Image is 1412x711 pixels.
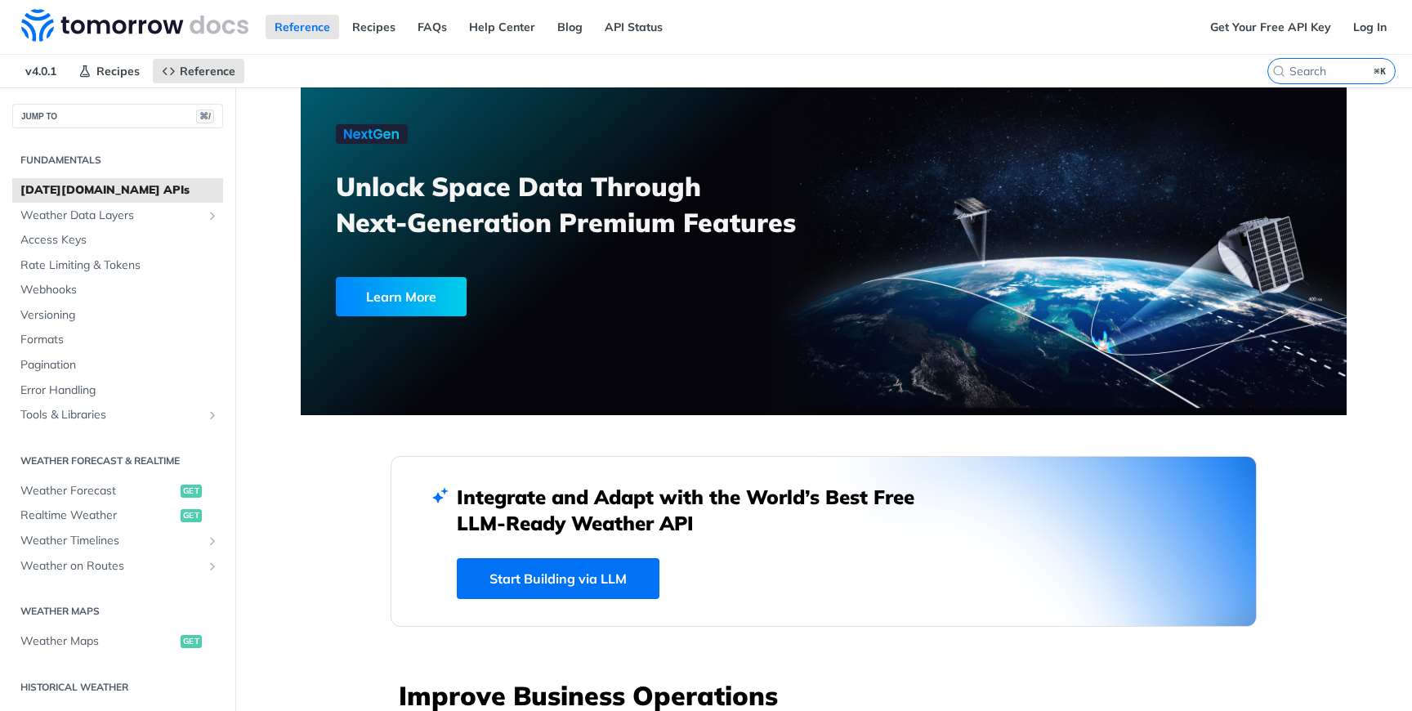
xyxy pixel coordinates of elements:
a: Weather TimelinesShow subpages for Weather Timelines [12,529,223,553]
a: Weather Data LayersShow subpages for Weather Data Layers [12,203,223,228]
a: Recipes [69,59,149,83]
a: Rate Limiting & Tokens [12,253,223,278]
button: Show subpages for Weather Data Layers [206,209,219,222]
span: Realtime Weather [20,508,176,524]
a: Weather Forecastget [12,479,223,503]
kbd: ⌘K [1370,63,1391,79]
a: Weather on RoutesShow subpages for Weather on Routes [12,554,223,579]
a: Error Handling [12,378,223,403]
a: Log In [1344,15,1396,39]
a: Get Your Free API Key [1201,15,1340,39]
h3: Unlock Space Data Through Next-Generation Premium Features [336,168,842,240]
span: Pagination [20,357,219,373]
a: Learn More [336,277,740,316]
span: Recipes [96,64,140,78]
span: get [181,485,202,498]
a: Help Center [460,15,544,39]
a: Webhooks [12,278,223,302]
span: Weather Data Layers [20,208,202,224]
span: ⌘/ [196,110,214,123]
a: Blog [548,15,592,39]
span: [DATE][DOMAIN_NAME] APIs [20,182,219,199]
span: Rate Limiting & Tokens [20,257,219,274]
span: Weather Maps [20,633,176,650]
span: Versioning [20,307,219,324]
a: [DATE][DOMAIN_NAME] APIs [12,178,223,203]
a: Formats [12,328,223,352]
span: get [181,635,202,648]
a: Realtime Weatherget [12,503,223,528]
span: Weather Forecast [20,483,176,499]
h2: Integrate and Adapt with the World’s Best Free LLM-Ready Weather API [457,484,939,536]
svg: Search [1272,65,1285,78]
span: Access Keys [20,232,219,248]
h2: Weather Maps [12,604,223,619]
a: Tools & LibrariesShow subpages for Tools & Libraries [12,403,223,427]
span: Weather Timelines [20,533,202,549]
a: Start Building via LLM [457,558,659,599]
a: Weather Mapsget [12,629,223,654]
h2: Fundamentals [12,153,223,168]
a: Access Keys [12,228,223,253]
a: API Status [596,15,672,39]
span: Formats [20,332,219,348]
a: Versioning [12,303,223,328]
button: Show subpages for Weather Timelines [206,534,219,548]
a: Recipes [343,15,404,39]
button: Show subpages for Weather on Routes [206,560,219,573]
span: Tools & Libraries [20,407,202,423]
a: Pagination [12,353,223,378]
a: Reference [153,59,244,83]
span: Reference [180,64,235,78]
button: Show subpages for Tools & Libraries [206,409,219,422]
a: FAQs [409,15,456,39]
a: Reference [266,15,339,39]
button: JUMP TO⌘/ [12,104,223,128]
h2: Historical Weather [12,680,223,695]
span: Error Handling [20,382,219,399]
span: Weather on Routes [20,558,202,575]
div: Learn More [336,277,467,316]
img: Tomorrow.io Weather API Docs [21,9,248,42]
span: v4.0.1 [16,59,65,83]
h2: Weather Forecast & realtime [12,454,223,468]
span: Webhooks [20,282,219,298]
span: get [181,509,202,522]
img: NextGen [336,124,408,144]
